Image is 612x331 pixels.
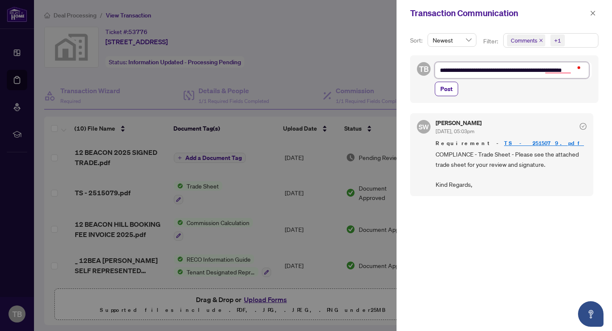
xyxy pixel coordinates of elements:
[435,82,458,96] button: Post
[590,10,596,16] span: close
[511,36,537,45] span: Comments
[539,38,543,43] span: close
[410,7,587,20] div: Transaction Communication
[435,62,589,78] textarea: To enrich screen reader interactions, please activate Accessibility in Grammarly extension settings
[410,36,424,45] p: Sort:
[440,82,453,96] span: Post
[436,128,474,134] span: [DATE], 05:03pm
[433,34,471,46] span: Newest
[419,63,429,75] span: TB
[436,149,586,189] span: COMPLIANCE - Trade Sheet - Please see the attached trade sheet for your review and signature. Kin...
[507,34,545,46] span: Comments
[436,139,586,148] span: Requirement -
[578,301,603,327] button: Open asap
[580,123,586,130] span: check-circle
[554,36,561,45] div: +1
[504,140,584,147] a: TS - 2515079.pdf
[436,120,482,126] h5: [PERSON_NAME]
[483,37,499,46] p: Filter:
[419,122,429,132] span: SW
